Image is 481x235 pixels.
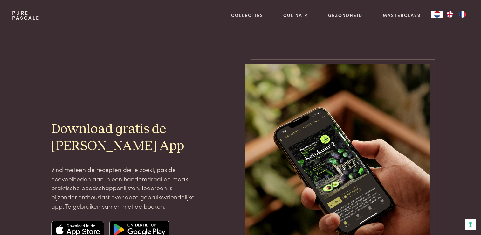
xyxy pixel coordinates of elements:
a: Masterclass [383,12,421,18]
a: Gezondheid [328,12,362,18]
a: Collecties [231,12,263,18]
aside: Language selected: Nederlands [431,11,469,18]
p: Vind meteen de recepten die je zoekt, pas de hoeveelheden aan in een handomdraai en maak praktisc... [51,165,197,210]
div: Language [431,11,443,18]
a: Culinair [283,12,308,18]
a: EN [443,11,456,18]
a: FR [456,11,469,18]
button: Uw voorkeuren voor toestemming voor trackingtechnologieën [465,219,476,230]
a: PurePascale [12,10,40,20]
a: NL [431,11,443,18]
ul: Language list [443,11,469,18]
h2: Download gratis de [PERSON_NAME] App [51,121,197,155]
